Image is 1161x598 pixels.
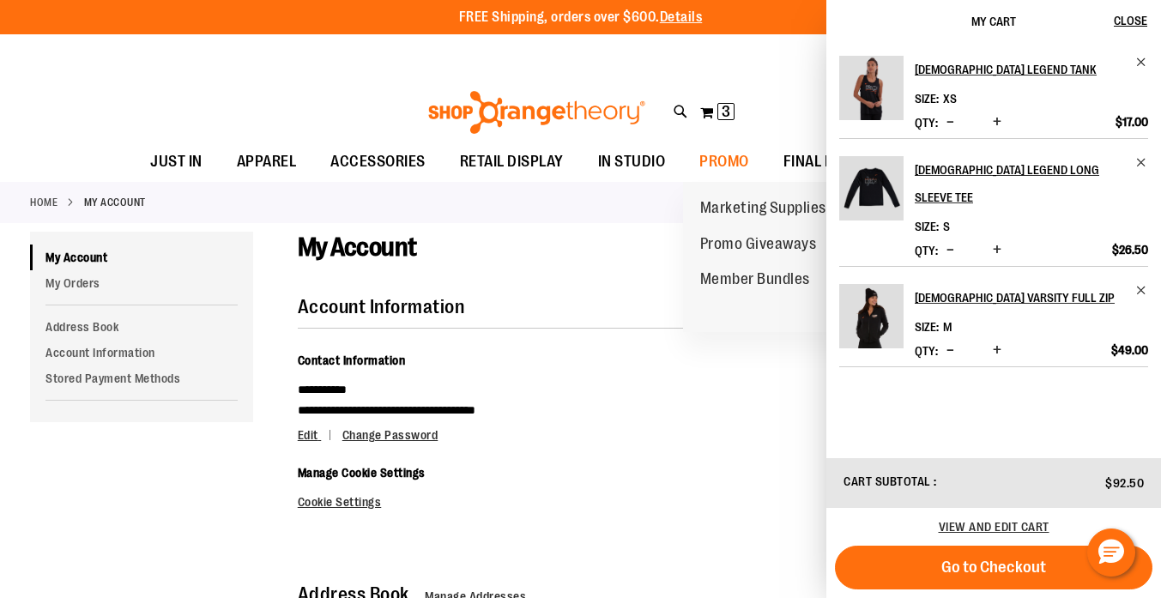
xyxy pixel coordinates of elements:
button: Increase product quantity [989,242,1006,259]
span: Contact Information [298,353,406,367]
img: Ladies Legend Tank [839,56,904,120]
a: APPAREL [220,142,314,182]
span: Promo Giveaways [700,235,817,257]
span: Edit [298,428,318,442]
h2: [DEMOGRAPHIC_DATA] Legend Tank [915,56,1125,83]
span: Manage Cookie Settings [298,466,426,480]
span: $49.00 [1111,342,1148,358]
a: PROMO [682,142,766,182]
span: Go to Checkout [941,558,1046,577]
h2: [DEMOGRAPHIC_DATA] Varsity Full Zip [915,284,1125,311]
a: Edit [298,428,340,442]
h2: [DEMOGRAPHIC_DATA] Legend Long Sleeve Tee [915,156,1125,211]
button: Increase product quantity [989,342,1006,359]
a: Ladies Legend Tank [839,56,904,131]
span: My Account [298,233,417,262]
button: Hello, have a question? Let’s chat. [1087,529,1135,577]
a: ACCESSORIES [313,142,443,182]
img: Shop Orangetheory [426,91,648,134]
a: Remove item [1135,284,1148,297]
span: Member Bundles [700,270,810,292]
li: Product [839,56,1148,138]
span: Cart Subtotal [844,474,931,488]
dt: Size [915,220,939,233]
a: Marketing Supplies [683,190,844,227]
a: Ladies Legend Long Sleeve Tee [839,156,904,232]
a: JUST IN [133,142,220,182]
a: [DEMOGRAPHIC_DATA] Varsity Full Zip [915,284,1148,311]
button: Go to Checkout [835,546,1152,589]
a: [DEMOGRAPHIC_DATA] Legend Long Sleeve Tee [915,156,1148,211]
li: Product [839,266,1148,367]
span: Marketing Supplies [700,199,826,220]
a: Change Password [342,428,438,442]
a: Stored Payment Methods [30,365,253,391]
a: Account Information [30,340,253,365]
span: $26.50 [1112,242,1148,257]
a: Cookie Settings [298,495,382,509]
span: ACCESSORIES [330,142,426,181]
span: PROMO [699,142,749,181]
a: Promo Giveaways [683,227,834,263]
a: View and edit cart [939,520,1049,534]
label: Qty [915,116,938,130]
span: Close [1114,14,1147,27]
p: FREE Shipping, orders over $600. [459,8,703,27]
strong: My Account [84,195,146,210]
span: JUST IN [150,142,203,181]
span: $92.50 [1105,476,1144,490]
a: FINAL PUSH SALE [766,142,916,182]
dt: Size [915,320,939,334]
dt: Size [915,92,939,106]
span: 3 [722,103,730,120]
a: My Account [30,245,253,270]
span: IN STUDIO [598,142,666,181]
a: My Orders [30,270,253,296]
button: Decrease product quantity [942,114,958,131]
span: S [943,220,950,233]
a: Address Book [30,314,253,340]
a: Details [660,9,703,25]
span: XS [943,92,957,106]
a: RETAIL DISPLAY [443,142,581,182]
span: M [943,320,952,334]
button: Increase product quantity [989,114,1006,131]
img: Ladies Legend Long Sleeve Tee [839,156,904,220]
span: APPAREL [237,142,297,181]
img: Ladies Varsity Full Zip [839,284,904,348]
label: Qty [915,344,938,358]
label: Qty [915,244,938,257]
button: Decrease product quantity [942,242,958,259]
button: Decrease product quantity [942,342,958,359]
a: [DEMOGRAPHIC_DATA] Legend Tank [915,56,1148,83]
span: $17.00 [1116,114,1148,130]
a: Remove item [1135,156,1148,169]
span: My Cart [971,15,1016,28]
span: FINAL PUSH SALE [783,142,899,181]
ul: PROMO [683,182,880,332]
li: Product [839,138,1148,266]
a: Ladies Varsity Full Zip [839,284,904,359]
span: RETAIL DISPLAY [460,142,564,181]
a: Home [30,195,57,210]
a: Member Bundles [683,262,827,298]
a: IN STUDIO [581,142,683,182]
a: Remove item [1135,56,1148,69]
strong: Account Information [298,296,465,317]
